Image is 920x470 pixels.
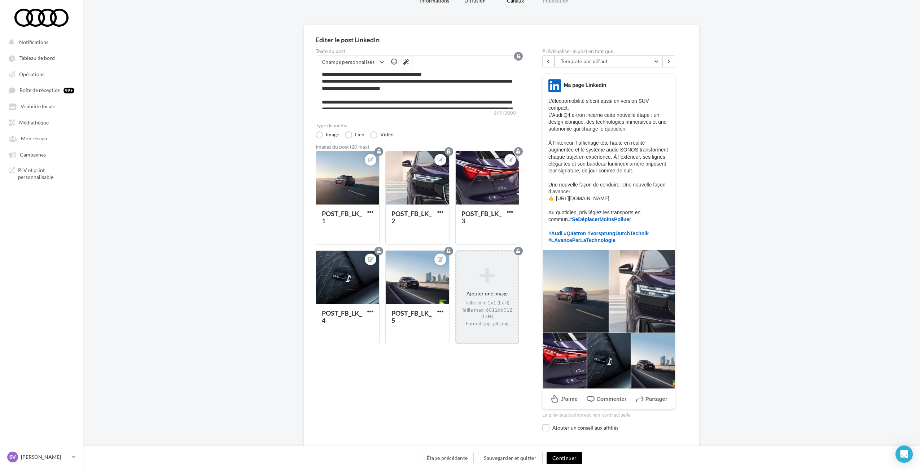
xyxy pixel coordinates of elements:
span: PLV et print personnalisable [18,167,74,181]
button: Template par défaut [555,55,663,67]
a: SV [PERSON_NAME] [6,450,77,464]
a: Mon réseau [4,132,79,145]
div: Images du post (20 max) [316,144,519,149]
span: #VorsprungDurchTechnik [587,230,649,236]
button: Notifications [4,35,76,48]
button: Sauvegarder et quitter [478,452,543,464]
a: Visibilité locale [4,100,79,113]
button: Continuer [547,452,582,464]
div: POST_FB_LK_4 [322,309,362,324]
label: 699/3000 [316,109,519,117]
label: Type de média [316,123,519,128]
div: POST_FB_LK_2 [391,210,431,225]
label: Image [316,131,339,139]
a: Opérations [4,67,79,80]
div: POST_FB_LK_5 [391,309,431,324]
span: #LAvanceParLaTechnologie [548,237,615,243]
button: Étape précédente [421,452,474,464]
span: #SeDéplacerMoinsPolluer [569,216,631,222]
span: #Audi [548,230,562,236]
span: Tableau de bord [19,55,55,61]
span: Boîte de réception [19,87,61,93]
span: Commenter [596,396,626,402]
button: Champs personnalisés [316,56,388,68]
span: Mon réseau [21,136,47,142]
span: SV [9,453,16,461]
label: Lien [345,131,364,139]
div: Editer le post LinkedIn [316,36,687,43]
div: POST_FB_LK_1 [322,210,362,225]
div: Open Intercom Messenger [895,445,913,463]
span: Médiathèque [19,119,49,126]
a: Tableau de bord [4,51,79,64]
span: J’aime [561,396,578,402]
span: Notifications [19,39,48,45]
label: Texte du post [316,49,519,54]
span: Campagnes [20,151,46,158]
a: PLV et print personnalisable [4,164,79,184]
p: L’électromobilité s’écrit aussi en version SUV compact. L’Audi Q4 e-tron incarne cette nouvelle é... [548,98,670,244]
span: Opérations [19,71,44,77]
label: Vidéo [370,131,394,139]
div: POST_FB_LK_3 [461,210,501,225]
div: Prévisualiser le post en tant que... [542,49,676,54]
a: Boîte de réception 99+ [4,83,79,97]
div: Ajouter un conseil aux affiliés [552,424,676,431]
div: 99+ [63,88,74,93]
a: Médiathèque [4,116,79,129]
span: Partager [645,396,667,402]
span: Visibilité locale [21,104,55,110]
span: Template par défaut [561,58,608,64]
a: Campagnes [4,148,79,161]
div: Ma page Linkedin [564,82,606,89]
span: #Q4etron [564,230,586,236]
span: Champs personnalisés [322,59,374,65]
div: La prévisualisation est non-contractuelle [542,409,676,418]
p: [PERSON_NAME] [21,453,69,461]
